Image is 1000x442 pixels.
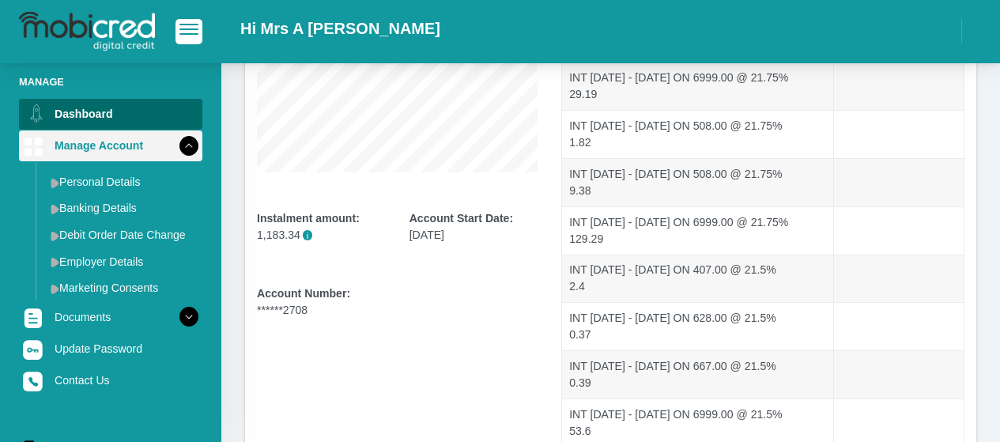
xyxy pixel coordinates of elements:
img: menu arrow [51,178,59,188]
li: Manage [19,74,202,89]
a: Personal Details [44,169,202,195]
td: INT [DATE] - [DATE] ON 628.00 @ 21.5% 0.37 [562,302,833,350]
a: Documents [19,302,202,332]
td: INT [DATE] - [DATE] ON 508.00 @ 21.75% 1.82 [562,110,833,158]
b: Account Start Date: [409,212,513,225]
a: Update Password [19,334,202,364]
a: Banking Details [44,195,202,221]
td: INT [DATE] - [DATE] ON 6999.00 @ 21.75% 129.29 [562,206,833,255]
img: menu arrow [51,284,59,294]
b: Instalment amount: [257,212,360,225]
a: Contact Us [19,365,202,395]
a: Employer Details [44,249,202,274]
img: menu arrow [51,231,59,241]
img: menu arrow [51,204,59,214]
td: INT [DATE] - [DATE] ON 508.00 @ 21.75% 9.38 [562,158,833,206]
img: menu arrow [51,257,59,267]
div: [DATE] [409,210,538,244]
td: INT [DATE] - [DATE] ON 6999.00 @ 21.75% 29.19 [562,62,833,110]
a: Manage Account [19,130,202,161]
a: Debit Order Date Change [44,222,202,247]
a: Dashboard [19,99,202,129]
p: 1,183.34 [257,227,386,244]
h2: Hi Mrs A [PERSON_NAME] [240,19,440,38]
img: logo-mobicred.svg [19,12,155,51]
a: Marketing Consents [44,275,202,300]
span: i [303,230,313,240]
td: INT [DATE] - [DATE] ON 667.00 @ 21.5% 0.39 [562,350,833,399]
b: Account Number: [257,287,350,300]
td: INT [DATE] - [DATE] ON 407.00 @ 21.5% 2.4 [562,255,833,303]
